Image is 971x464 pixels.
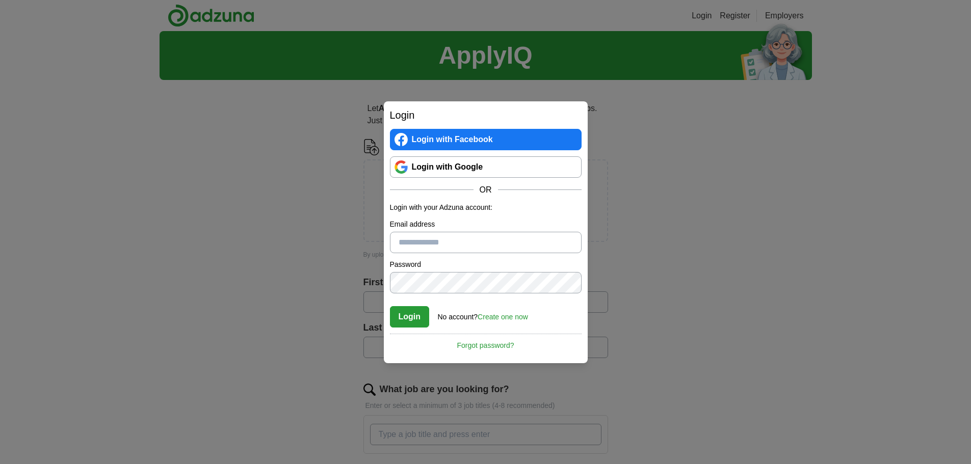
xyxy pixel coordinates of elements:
a: Forgot password? [390,334,582,351]
label: Password [390,259,582,270]
a: Create one now [478,313,528,321]
a: Login with Google [390,156,582,178]
h2: Login [390,107,582,123]
div: No account? [438,306,528,322]
a: Login with Facebook [390,129,582,150]
button: Login [390,306,430,327]
label: Email address [390,219,582,230]
p: Login with your Adzuna account: [390,202,582,213]
span: OR [474,184,498,196]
